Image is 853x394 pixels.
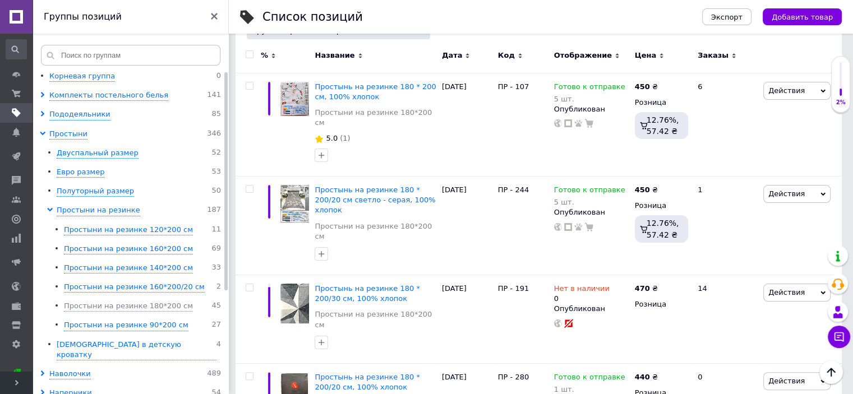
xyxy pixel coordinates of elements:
[554,207,629,217] div: Опубликован
[691,73,760,176] div: 6
[702,8,751,25] button: Экспорт
[64,225,193,235] div: Простыни на резинке 120*200 см
[57,148,139,159] div: Двуспальный размер
[216,71,221,82] span: 0
[635,186,650,194] b: 450
[768,377,805,385] span: Действия
[768,288,805,296] span: Действия
[635,299,688,309] div: Розница
[262,11,363,23] div: Список позиций
[635,284,650,293] b: 470
[49,71,115,82] div: Корневая группа
[326,134,338,142] span: 5.0
[698,50,728,61] span: Заказы
[554,50,612,61] span: Отображение
[49,129,87,140] div: Простыни
[207,129,221,140] span: 346
[439,177,495,275] div: [DATE]
[49,90,168,101] div: Комплекты постельного белья
[498,50,515,61] span: Код
[211,320,221,331] span: 27
[554,104,629,114] div: Опубликован
[554,284,610,304] div: 0
[315,221,436,242] a: Простыни на резинке 180*200 см
[554,304,629,314] div: Опубликован
[49,369,91,379] div: Наволочки
[207,205,221,216] span: 187
[554,186,625,197] span: Готово к отправке
[498,373,529,381] span: ПР - 280
[211,263,221,274] span: 33
[828,326,850,348] button: Чат с покупателем
[554,82,625,94] span: Готово к отправке
[819,360,843,384] button: Наверх
[554,385,625,393] div: 1 шт.
[554,198,625,206] div: 5 шт.
[315,50,354,61] span: Название
[280,185,309,223] img: Простынь на резинке 180 * 200/20 см светло - серая, 100% хлопок
[207,369,221,379] span: 489
[57,205,140,216] div: Простыни на резинке
[768,189,805,198] span: Действия
[635,373,650,381] b: 440
[498,82,529,91] span: ПР - 107
[64,263,193,274] div: Простыни на резинке 140*200 см
[832,99,850,106] div: 2%
[57,340,216,360] div: [DEMOGRAPHIC_DATA] в детскую кроватку
[315,108,436,128] a: Простыни на резинке 180*200 см
[691,275,760,363] div: 14
[315,82,436,101] a: Простынь на резинке 180 * 200 см, 100% хлопок
[635,284,658,294] div: ₴
[57,186,134,197] div: Полуторный размер
[647,219,679,239] span: 12.76%, 57.42 ₴
[635,98,688,108] div: Розница
[711,13,743,21] span: Экспорт
[635,201,688,211] div: Розница
[498,284,529,293] span: ПР - 191
[635,82,650,91] b: 450
[439,275,495,363] div: [DATE]
[211,301,221,312] span: 45
[211,109,221,120] span: 85
[207,90,221,101] span: 141
[280,284,309,323] img: Простынь на резинке 180 * 200/30 см, 100% хлопок
[211,186,221,197] span: 50
[691,177,760,275] div: 1
[216,282,221,293] span: 2
[49,109,110,120] div: Пододеяльники
[315,284,419,303] a: Простынь на резинке 180 * 200/30 см, 100% хлопок
[498,186,529,194] span: ПР - 244
[64,320,188,331] div: Простыни на резинке 90*200 см
[647,115,679,136] span: 12.76%, 57.42 ₴
[211,167,221,178] span: 53
[280,82,309,116] img: Простынь на резинке 180 * 200 см, 100% хлопок
[64,244,193,254] div: Простыни на резинке 160*200 см
[554,373,625,384] span: Готово к отправке
[635,82,658,92] div: ₴
[211,225,221,235] span: 11
[439,73,495,176] div: [DATE]
[442,50,463,61] span: Дата
[315,186,435,214] a: Простынь на резинке 180 * 200/20 см светло - серая, 100% хлопок
[763,8,842,25] button: Добавить товар
[57,167,104,178] div: Евро размер
[41,45,220,66] input: Поиск по группам
[554,284,610,296] span: Нет в наличии
[315,309,436,330] a: Простыни на резинке 180*200 см
[261,50,268,61] span: %
[211,244,221,254] span: 69
[64,301,193,312] div: Простыни на резинке 180*200 см
[635,372,658,382] div: ₴
[216,340,221,360] span: 4
[635,50,657,61] span: Цена
[211,148,221,159] span: 52
[635,185,658,195] div: ₴
[768,86,805,95] span: Действия
[64,282,205,293] div: Простыни на резинке 160*200/20 см
[315,373,419,391] a: Простынь на резинке 180 * 200/20 см, 100% хлопок
[772,13,833,21] span: Добавить товар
